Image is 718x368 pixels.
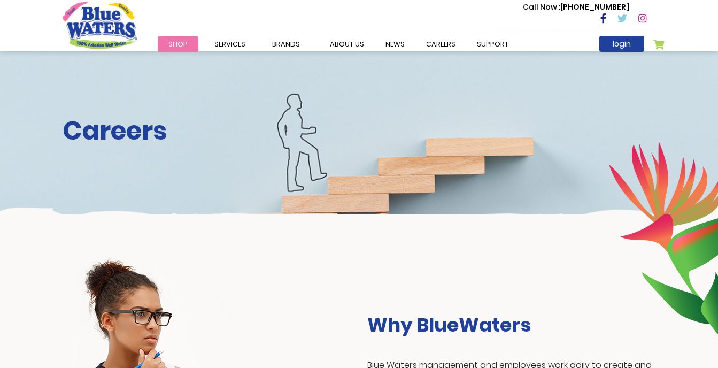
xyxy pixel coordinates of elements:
[272,39,300,49] span: Brands
[367,313,656,336] h3: Why BlueWaters
[415,36,466,52] a: careers
[168,39,188,49] span: Shop
[63,2,137,49] a: store logo
[523,2,629,13] p: [PHONE_NUMBER]
[523,2,560,12] span: Call Now :
[214,39,245,49] span: Services
[466,36,519,52] a: support
[599,36,644,52] a: login
[319,36,375,52] a: about us
[63,116,656,147] h2: Careers
[375,36,415,52] a: News
[608,141,718,334] img: career-intro-leaves.png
